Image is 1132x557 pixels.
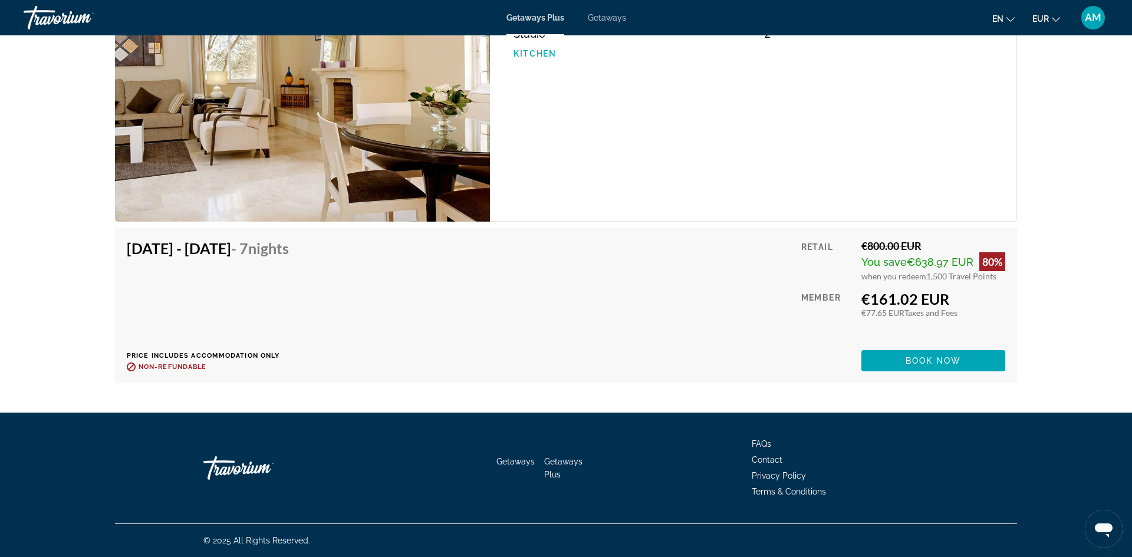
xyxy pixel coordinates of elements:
[907,256,973,268] span: €638.97 EUR
[861,239,1005,252] div: €800.00 EUR
[861,271,926,281] span: when you redeem
[514,49,753,58] p: Kitchen
[926,271,996,281] span: 1,500 Travel Points
[979,252,1005,271] div: 80%
[203,450,321,486] a: Go Home
[861,256,907,268] span: You save
[1078,5,1108,30] button: User Menu
[506,13,564,22] a: Getaways Plus
[801,239,853,281] div: Retail
[588,13,626,22] a: Getaways
[203,536,310,545] span: © 2025 All Rights Reserved.
[496,457,535,466] a: Getaways
[861,350,1005,371] button: Book now
[752,471,806,480] a: Privacy Policy
[752,439,771,449] a: FAQs
[1085,12,1101,24] span: AM
[1085,510,1123,548] iframe: Schaltfläche zum Öffnen des Messaging-Fensters
[752,487,826,496] a: Terms & Conditions
[992,14,1003,24] span: en
[801,290,853,341] div: Member
[1032,14,1049,24] span: EUR
[139,363,206,371] span: Non-refundable
[904,308,957,318] span: Taxes and Fees
[248,239,289,257] span: Nights
[861,290,1005,308] div: €161.02 EUR
[231,239,289,257] span: - 7
[544,457,583,479] a: Getaways Plus
[127,239,289,257] h4: [DATE] - [DATE]
[906,356,962,365] span: Book now
[24,2,141,33] a: Travorium
[752,455,782,464] a: Contact
[992,10,1015,27] button: Change language
[861,308,1005,318] div: €77.65 EUR
[127,352,298,360] p: Price includes accommodation only
[1032,10,1060,27] button: Change currency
